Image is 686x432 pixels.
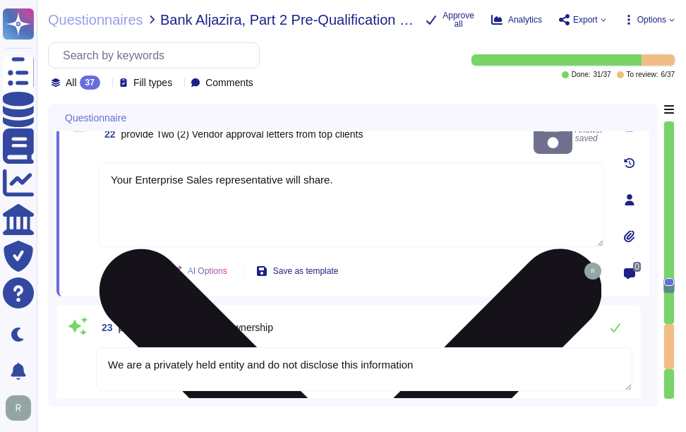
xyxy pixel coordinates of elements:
[3,392,41,424] button: user
[6,395,31,421] img: user
[99,162,604,247] textarea: Your Enterprise Sales representative will share.
[627,71,658,78] span: To review:
[160,13,414,27] span: Bank Aljazira, Part 2 Pre-Qualification - [DATE] Vendor Pre Qualification Form
[637,16,666,24] span: Options
[65,113,126,123] span: Questionnaire
[96,323,113,332] span: 23
[584,263,601,280] img: user
[426,11,474,28] button: Approve all
[593,71,610,78] span: 31 / 37
[508,16,542,24] span: Analytics
[80,76,100,90] div: 37
[133,78,172,88] span: Fill types
[48,13,143,27] span: Questionnaires
[573,16,598,24] span: Export
[661,71,675,78] span: 6 / 37
[205,78,253,88] span: Comments
[491,14,542,25] button: Analytics
[534,112,604,157] span: Answer saved
[56,43,259,68] input: Search by keywords
[633,262,641,272] span: 0
[99,129,116,139] span: 22
[121,128,363,140] span: provide Two (2) Vendor approval letters from top clients
[572,71,591,78] span: Done:
[96,347,632,391] textarea: We are a privately held entity and do not disclose this information
[443,11,474,28] span: Approve all
[66,78,77,88] span: All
